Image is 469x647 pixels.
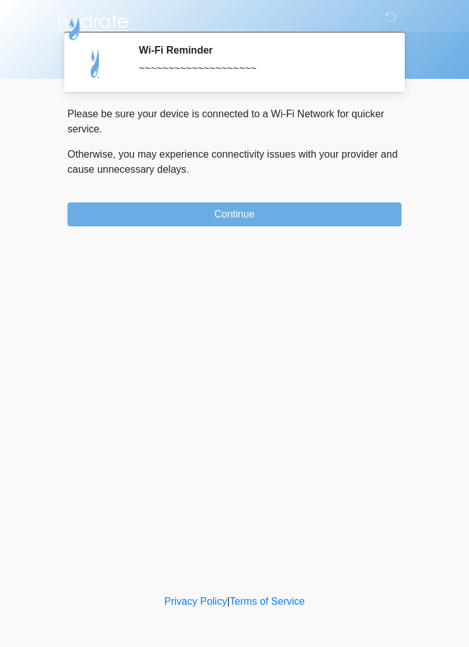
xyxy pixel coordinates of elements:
[165,596,228,607] a: Privacy Policy
[55,9,130,41] img: Hydrate IV Bar - Scottsdale Logo
[67,202,402,226] button: Continue
[227,596,229,607] a: |
[77,44,115,82] img: Agent Avatar
[67,147,402,177] p: Otherwise, you may experience connectivity issues with your provider and cause unnecessary delays
[139,61,383,76] div: ~~~~~~~~~~~~~~~~~~~~
[67,107,402,137] p: Please be sure your device is connected to a Wi-Fi Network for quicker service.
[229,596,304,607] a: Terms of Service
[187,164,189,175] span: .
